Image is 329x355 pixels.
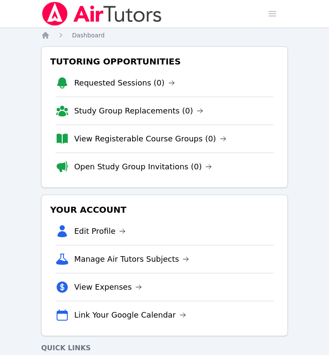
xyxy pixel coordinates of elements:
a: Dashboard [72,31,105,40]
a: View Expenses [74,281,142,293]
a: Study Group Replacements (0) [74,105,203,117]
h3: Your Account [48,202,281,217]
a: Link Your Google Calendar [74,309,186,321]
h4: Quick Links [41,343,288,353]
img: Air Tutors [41,2,163,26]
h3: Tutoring Opportunities [48,54,281,69]
a: Edit Profile [74,225,126,237]
nav: Breadcrumb [41,31,288,40]
a: Requested Sessions (0) [74,77,175,89]
a: View Registerable Course Groups (0) [74,133,226,145]
a: Manage Air Tutors Subjects [74,253,190,265]
span: Dashboard [72,32,105,39]
a: Open Study Group Invitations (0) [74,161,212,173]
